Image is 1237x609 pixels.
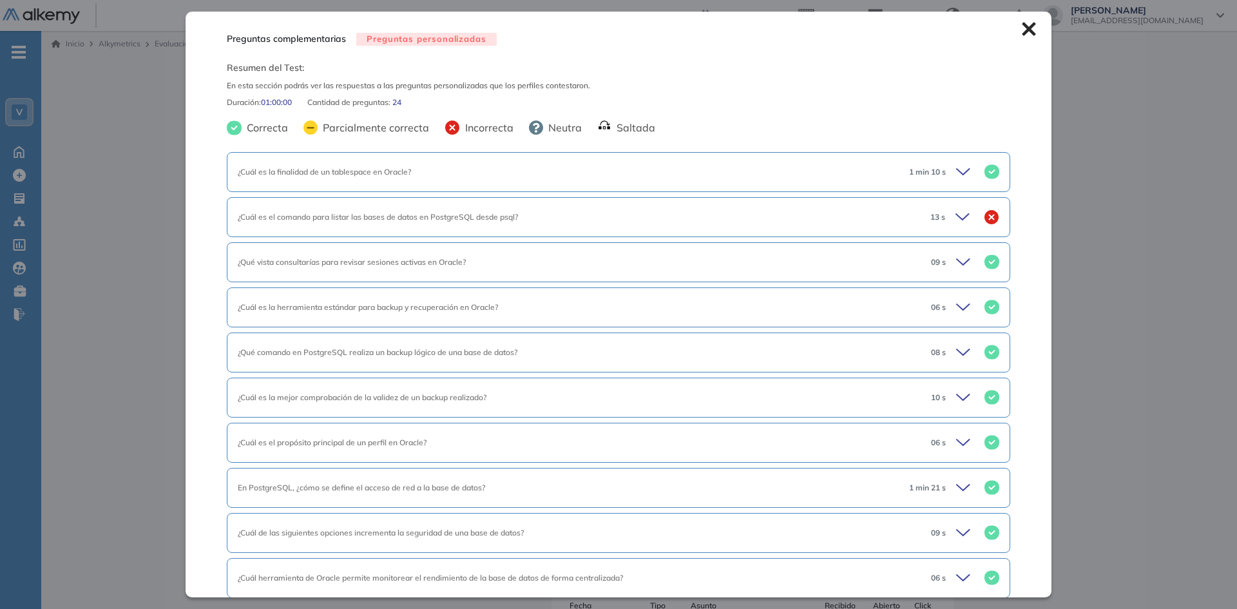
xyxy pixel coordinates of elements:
span: Neutra [543,120,582,135]
span: 08 s [931,347,946,358]
span: Correcta [242,120,288,135]
span: ¿Cuál es el comando para listar las bases de datos en PostgreSQL desde psql? [238,212,518,222]
span: 09 s [931,256,946,268]
span: 06 s [931,302,946,313]
span: Preguntas personalizadas [356,33,497,46]
span: ¿Cuál es la mejor comprobación de la validez de un backup realizado? [238,392,486,402]
span: ¿Cuál de las siguientes opciones incrementa la seguridad de una base de datos? [238,528,524,537]
span: ¿Cuál es el propósito principal de un perfil en Oracle? [238,438,427,447]
span: Duración : [227,97,261,108]
span: 10 s [931,392,946,403]
span: 13 s [930,211,945,223]
span: 1 min 10 s [909,166,946,178]
span: Saltada [611,120,655,135]
span: ¿Cuál es la herramienta estándar para backup y recuperación en Oracle? [238,302,498,312]
span: 06 s [931,572,946,584]
span: 24 [392,97,401,108]
span: Resumen del Test: [227,61,1010,75]
span: ¿Cuál es la finalidad de un tablespace en Oracle? [238,167,411,177]
span: ¿Cuál herramienta de Oracle permite monitorear el rendimiento de la base de datos de forma centra... [238,573,623,583]
span: ¿Qué comando en PostgreSQL realiza un backup lógico de una base de datos? [238,347,517,357]
span: Preguntas complementarias [227,32,346,46]
span: 06 s [931,437,946,449]
span: ¿Qué vista consultarías para revisar sesiones activas en Oracle? [238,257,466,267]
span: En PostgreSQL, ¿cómo se define el acceso de red a la base de datos? [238,483,485,492]
span: Cantidad de preguntas: [307,97,392,108]
span: En esta sección podrás ver las respuestas a las preguntas personalizadas que los perfiles contest... [227,80,1010,92]
span: 1 min 21 s [909,482,946,494]
span: 09 s [931,527,946,539]
span: 01:00:00 [261,97,292,108]
span: Incorrecta [460,120,513,135]
span: Parcialmente correcta [318,120,429,135]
